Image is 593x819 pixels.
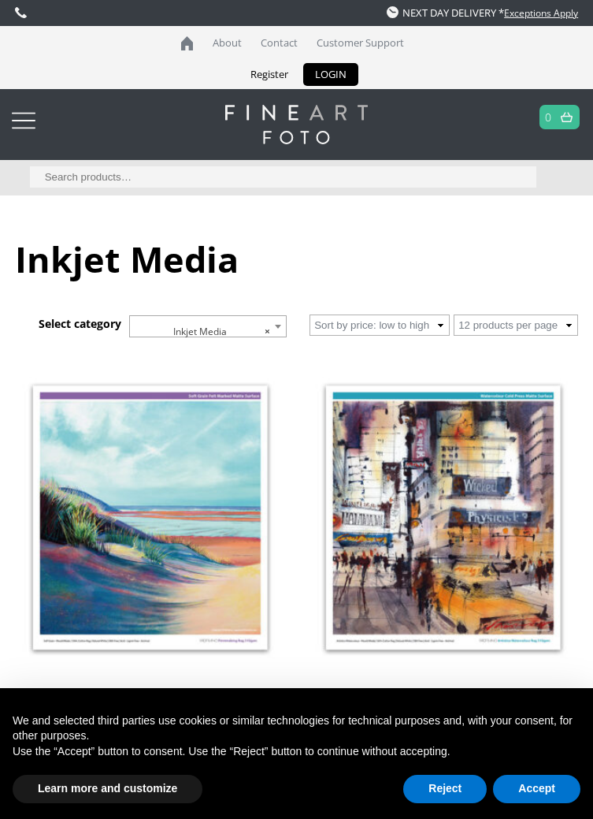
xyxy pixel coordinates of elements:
a: 0 [545,106,552,128]
img: logo-white.svg [225,105,368,144]
a: Editions Fabriano Artistico Watercolour Rag 310gsm (IFA-108) £6.29 [308,348,578,799]
span: × [265,321,270,343]
img: time.svg [387,6,398,18]
button: Reject [403,775,487,803]
p: Use the “Accept” button to consent. Use the “Reject” button to continue without accepting. [13,744,580,760]
span: Inkjet Media [129,315,287,337]
input: Search products… [30,166,537,188]
a: About [205,26,250,60]
h1: Inkjet Media [15,235,578,283]
a: Customer Support [309,26,412,60]
a: Editions Fabriano Printmaking Rag 310gsm (IFA-107) £6.29 [15,348,285,799]
img: phone.svg [15,7,27,18]
span: Inkjet Media [130,316,286,348]
a: Register [239,63,300,86]
a: Exceptions Apply [504,6,578,20]
img: basket.svg [561,112,573,122]
button: Learn more and customize [13,775,202,803]
span: NEXT DAY DELIVERY [387,6,496,20]
img: Editions Fabriano Artistico Watercolour Rag 310gsm (IFA-108) [308,348,578,687]
button: Accept [493,775,580,803]
p: We and selected third parties use cookies or similar technologies for technical purposes and, wit... [13,713,580,744]
h3: Select category [39,316,121,331]
a: LOGIN [303,63,358,86]
select: Shop order [309,315,450,336]
a: Contact [253,26,306,60]
img: Editions Fabriano Printmaking Rag 310gsm (IFA-107) [15,348,285,687]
